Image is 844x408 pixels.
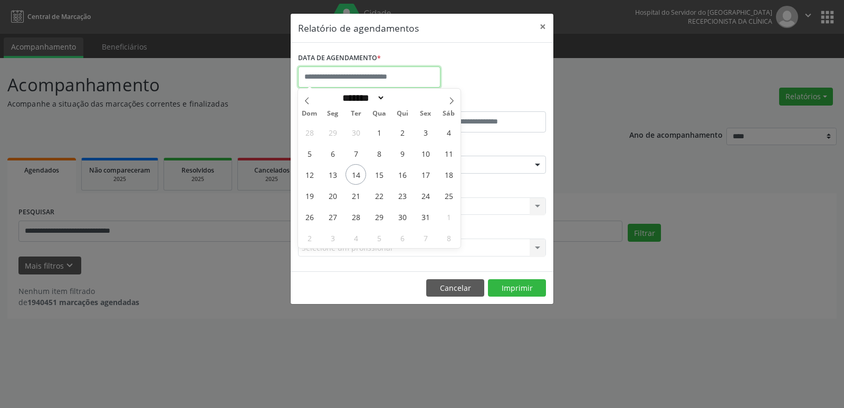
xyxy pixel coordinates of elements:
[298,50,381,67] label: DATA DE AGENDAMENTO
[346,164,366,185] span: Outubro 14, 2025
[415,164,436,185] span: Outubro 17, 2025
[299,227,320,248] span: Novembro 2, 2025
[414,110,437,117] span: Sex
[392,185,413,206] span: Outubro 23, 2025
[369,164,389,185] span: Outubro 15, 2025
[437,110,461,117] span: Sáb
[322,164,343,185] span: Outubro 13, 2025
[425,95,546,111] label: ATÉ
[438,164,459,185] span: Outubro 18, 2025
[322,185,343,206] span: Outubro 20, 2025
[415,122,436,143] span: Outubro 3, 2025
[415,227,436,248] span: Novembro 7, 2025
[346,206,366,227] span: Outubro 28, 2025
[346,227,366,248] span: Novembro 4, 2025
[532,14,553,40] button: Close
[488,279,546,297] button: Imprimir
[426,279,484,297] button: Cancelar
[346,143,366,164] span: Outubro 7, 2025
[392,143,413,164] span: Outubro 9, 2025
[438,122,459,143] span: Outubro 4, 2025
[392,122,413,143] span: Outubro 2, 2025
[369,122,389,143] span: Outubro 1, 2025
[392,206,413,227] span: Outubro 30, 2025
[368,110,391,117] span: Qua
[391,110,414,117] span: Qui
[298,21,419,35] h5: Relatório de agendamentos
[385,92,420,103] input: Year
[298,110,321,117] span: Dom
[346,185,366,206] span: Outubro 21, 2025
[299,143,320,164] span: Outubro 5, 2025
[369,227,389,248] span: Novembro 5, 2025
[344,110,368,117] span: Ter
[369,206,389,227] span: Outubro 29, 2025
[415,143,436,164] span: Outubro 10, 2025
[438,143,459,164] span: Outubro 11, 2025
[438,227,459,248] span: Novembro 8, 2025
[322,143,343,164] span: Outubro 6, 2025
[346,122,366,143] span: Setembro 30, 2025
[392,164,413,185] span: Outubro 16, 2025
[322,227,343,248] span: Novembro 3, 2025
[415,185,436,206] span: Outubro 24, 2025
[369,185,389,206] span: Outubro 22, 2025
[438,185,459,206] span: Outubro 25, 2025
[322,206,343,227] span: Outubro 27, 2025
[339,92,385,103] select: Month
[369,143,389,164] span: Outubro 8, 2025
[392,227,413,248] span: Novembro 6, 2025
[299,185,320,206] span: Outubro 19, 2025
[438,206,459,227] span: Novembro 1, 2025
[415,206,436,227] span: Outubro 31, 2025
[321,110,344,117] span: Seg
[322,122,343,143] span: Setembro 29, 2025
[299,122,320,143] span: Setembro 28, 2025
[299,164,320,185] span: Outubro 12, 2025
[299,206,320,227] span: Outubro 26, 2025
